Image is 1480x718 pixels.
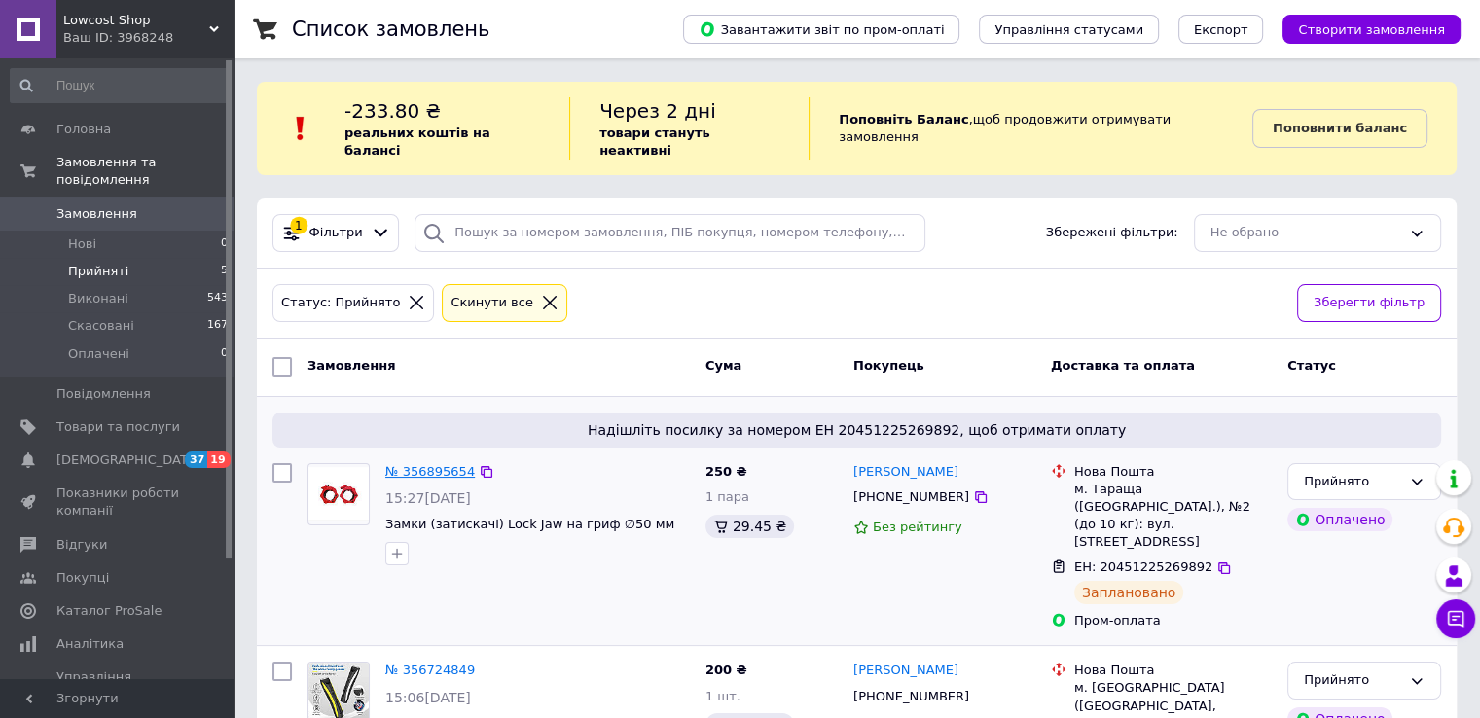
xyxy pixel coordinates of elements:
[853,463,958,482] a: [PERSON_NAME]
[705,489,749,504] span: 1 пара
[1074,662,1272,679] div: Нова Пошта
[1074,581,1184,604] div: Заплановано
[385,663,475,677] a: № 356724849
[56,569,109,587] span: Покупці
[280,420,1433,440] span: Надішліть посилку за номером ЕН 20451225269892, щоб отримати оплату
[68,317,134,335] span: Скасовані
[277,293,404,313] div: Статус: Прийнято
[1436,599,1475,638] button: Чат з покупцем
[705,464,747,479] span: 250 ₴
[849,485,973,510] div: [PHONE_NUMBER]
[385,517,674,531] a: Замки (затискачі) Lock Jaw на гриф ∅50 мм
[1282,15,1461,44] button: Створити замовлення
[385,690,471,705] span: 15:06[DATE]
[1263,21,1461,36] a: Створити замовлення
[849,684,973,709] div: [PHONE_NUMBER]
[599,99,716,123] span: Через 2 дні
[853,662,958,680] a: [PERSON_NAME]
[1252,109,1427,148] a: Поповнити баланс
[873,520,962,534] span: Без рейтингу
[1287,508,1392,531] div: Оплачено
[68,263,128,280] span: Прийняті
[56,635,124,653] span: Аналітика
[705,689,740,703] span: 1 шт.
[599,126,710,158] b: товари стануть неактивні
[1314,293,1425,313] span: Зберегти фільтр
[1074,481,1272,552] div: м. Тараща ([GEOGRAPHIC_DATA].), №2 (до 10 кг): вул. [STREET_ADDRESS]
[309,224,363,242] span: Фільтри
[344,126,490,158] b: реальних коштів на балансі
[1074,463,1272,481] div: Нова Пошта
[385,464,475,479] a: № 356895654
[207,290,228,307] span: 543
[1046,224,1178,242] span: Збережені фільтри:
[63,29,234,47] div: Ваш ID: 3968248
[1304,472,1401,492] div: Прийнято
[1297,284,1441,322] button: Зберегти фільтр
[68,235,96,253] span: Нові
[839,112,968,126] b: Поповніть Баланс
[56,668,180,703] span: Управління сайтом
[185,451,207,468] span: 37
[979,15,1159,44] button: Управління статусами
[207,451,230,468] span: 19
[1051,358,1195,373] span: Доставка та оплата
[415,214,925,252] input: Пошук за номером замовлення, ПІБ покупця, номером телефону, Email, номером накладної
[207,317,228,335] span: 167
[1304,670,1401,691] div: Прийнято
[286,114,315,143] img: :exclamation:
[705,358,741,373] span: Cума
[1298,22,1445,37] span: Створити замовлення
[10,68,230,103] input: Пошук
[853,358,924,373] span: Покупець
[290,217,307,234] div: 1
[56,121,111,138] span: Головна
[809,97,1252,160] div: , щоб продовжити отримувати замовлення
[705,515,794,538] div: 29.45 ₴
[292,18,489,41] h1: Список замовлень
[308,467,369,521] img: Фото товару
[63,12,209,29] span: Lowcost Shop
[1074,559,1212,574] span: ЕН: 20451225269892
[68,290,128,307] span: Виконані
[56,451,200,469] span: [DEMOGRAPHIC_DATA]
[1287,358,1336,373] span: Статус
[994,22,1143,37] span: Управління статусами
[705,663,747,677] span: 200 ₴
[683,15,959,44] button: Завантажити звіт по пром-оплаті
[1273,121,1407,135] b: Поповнити баланс
[221,235,228,253] span: 0
[221,263,228,280] span: 5
[56,205,137,223] span: Замовлення
[1194,22,1248,37] span: Експорт
[56,418,180,436] span: Товари та послуги
[68,345,129,363] span: Оплачені
[1074,612,1272,629] div: Пром-оплата
[447,293,537,313] div: Cкинути все
[56,485,180,520] span: Показники роботи компанії
[56,602,162,620] span: Каталог ProSale
[56,536,107,554] span: Відгуки
[1178,15,1264,44] button: Експорт
[344,99,441,123] span: -233.80 ₴
[307,358,395,373] span: Замовлення
[221,345,228,363] span: 0
[385,490,471,506] span: 15:27[DATE]
[56,385,151,403] span: Повідомлення
[56,154,234,189] span: Замовлення та повідомлення
[699,20,944,38] span: Завантажити звіт по пром-оплаті
[307,463,370,525] a: Фото товару
[1210,223,1401,243] div: Не обрано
